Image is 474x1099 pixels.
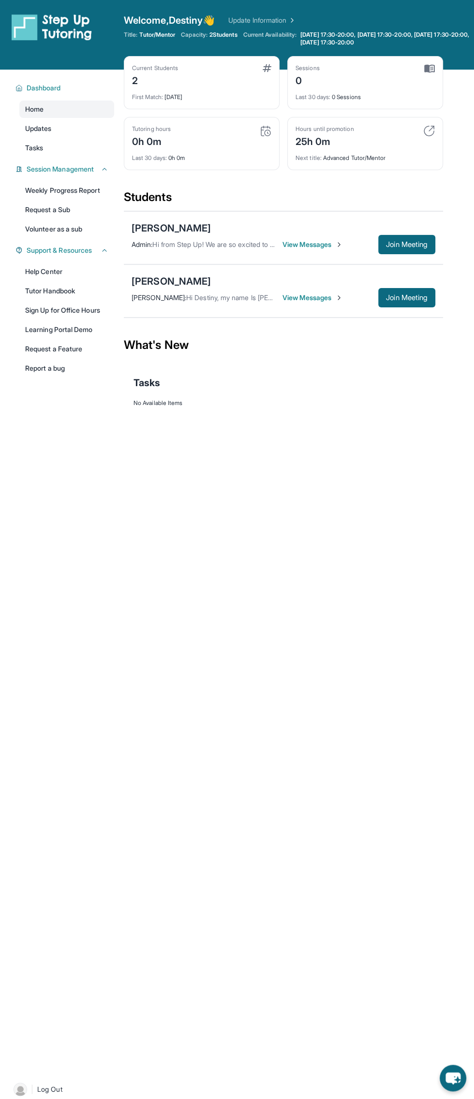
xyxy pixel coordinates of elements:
a: Updates [19,120,114,137]
img: logo [12,14,92,41]
a: Weekly Progress Report [19,182,114,199]
div: [PERSON_NAME] [132,221,211,235]
img: Chevron Right [286,15,296,25]
div: Tutoring hours [132,125,171,133]
div: Current Students [132,64,178,72]
div: What's New [124,324,443,366]
div: 0h 0m [132,148,271,162]
div: 25h 0m [296,133,354,148]
button: Support & Resources [23,246,108,255]
span: Join Meeting [386,295,428,301]
a: Tutor Handbook [19,282,114,300]
div: 2 [132,72,178,87]
img: card [260,125,271,137]
div: Students [124,189,443,211]
div: No Available Items [133,399,433,407]
span: Admin : [132,240,152,248]
a: Volunteer as a sub [19,220,114,238]
span: Last 30 days : [296,93,330,101]
a: Update Information [228,15,296,25]
button: Join Meeting [378,235,435,254]
button: Join Meeting [378,288,435,307]
span: Next title : [296,154,322,161]
span: View Messages [282,293,343,303]
span: [DATE] 17:30-20:00, [DATE] 17:30-20:00, [DATE] 17:30-20:00, [DATE] 17:30-20:00 [300,31,472,46]
div: Sessions [296,64,320,72]
span: Dashboard [27,83,61,93]
span: Welcome, Destiny 👋 [124,14,215,27]
a: Request a Sub [19,201,114,218]
div: Advanced Tutor/Mentor [296,148,435,162]
img: Chevron-Right [335,294,343,302]
span: Title: [124,31,137,39]
button: Dashboard [23,83,108,93]
div: Hours until promotion [296,125,354,133]
span: Last 30 days : [132,154,167,161]
span: Current Availability: [243,31,296,46]
a: Report a bug [19,360,114,377]
a: Help Center [19,263,114,280]
div: 0 Sessions [296,87,435,101]
button: chat-button [440,1065,466,1091]
span: Log Out [37,1085,62,1094]
div: 0h 0m [132,133,171,148]
a: Request a Feature [19,340,114,358]
span: Join Meeting [386,242,428,247]
span: Tutor/Mentor [139,31,175,39]
a: Sign Up for Office Hours [19,302,114,319]
div: 0 [296,72,320,87]
a: Home [19,101,114,118]
a: [DATE] 17:30-20:00, [DATE] 17:30-20:00, [DATE] 17:30-20:00, [DATE] 17:30-20:00 [298,31,474,46]
span: | [31,1084,33,1095]
span: Home [25,104,44,114]
img: card [424,64,435,73]
img: user-img [14,1083,27,1096]
div: [PERSON_NAME] [132,275,211,288]
span: Tasks [133,376,160,390]
span: Hi Destiny, my name Is [PERSON_NAME] and I am [PERSON_NAME]'s dad [186,293,413,302]
span: Capacity: [181,31,207,39]
div: [DATE] [132,87,271,101]
span: 2 Students [209,31,237,39]
span: Session Management [27,164,94,174]
a: Learning Portal Demo [19,321,114,338]
img: card [263,64,271,72]
button: Session Management [23,164,108,174]
a: Tasks [19,139,114,157]
span: [PERSON_NAME] : [132,293,186,302]
span: Tasks [25,143,43,153]
span: Support & Resources [27,246,92,255]
span: Updates [25,124,52,133]
img: Chevron-Right [335,241,343,248]
span: View Messages [282,240,343,249]
span: First Match : [132,93,163,101]
img: card [423,125,435,137]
